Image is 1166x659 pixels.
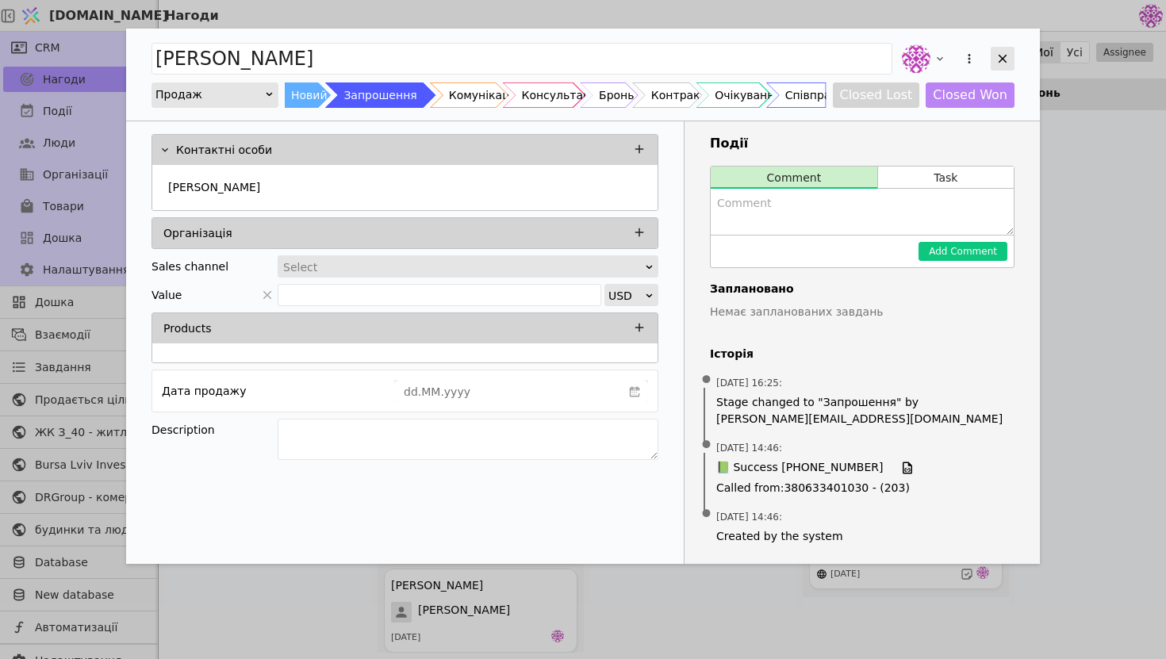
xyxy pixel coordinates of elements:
[710,134,1014,153] h3: Події
[163,225,232,242] p: Організація
[291,82,328,108] div: Новий
[833,82,920,108] button: Closed Lost
[599,82,634,108] div: Бронь
[715,82,781,108] div: Очікування
[919,242,1007,261] button: Add Comment
[716,480,1008,496] span: Called from : 380633401030 - (203)
[152,419,278,441] div: Description
[699,494,715,534] span: •
[902,44,930,73] img: de
[176,142,272,159] p: Контактні особи
[710,304,1014,320] p: Немає запланованих завдань
[629,386,640,397] svg: calender simple
[155,83,264,105] div: Продаж
[716,441,782,455] span: [DATE] 14:46 :
[716,394,1008,427] span: Stage changed to "Запрошення" by [PERSON_NAME][EMAIL_ADDRESS][DOMAIN_NAME]
[343,82,416,108] div: Запрошення
[710,281,1014,297] h4: Заплановано
[283,256,642,278] div: Select
[710,346,1014,362] h4: Історія
[699,360,715,400] span: •
[716,510,782,524] span: [DATE] 14:46 :
[152,284,182,306] span: Value
[449,82,520,108] div: Комунікація
[168,179,260,196] p: [PERSON_NAME]
[152,255,228,278] div: Sales channel
[716,376,782,390] span: [DATE] 16:25 :
[785,82,846,108] div: Співпраця
[878,167,1014,189] button: Task
[521,82,600,108] div: Консультація
[163,320,211,337] p: Products
[126,29,1040,564] div: Add Opportunity
[699,425,715,466] span: •
[716,459,883,477] span: 📗 Success [PHONE_NUMBER]
[608,285,644,307] div: USD
[716,528,1008,545] span: Created by the system
[711,167,877,189] button: Comment
[926,82,1014,108] button: Closed Won
[651,82,707,108] div: Контракт
[395,381,622,403] input: dd.MM.yyyy
[162,380,246,402] div: Дата продажу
